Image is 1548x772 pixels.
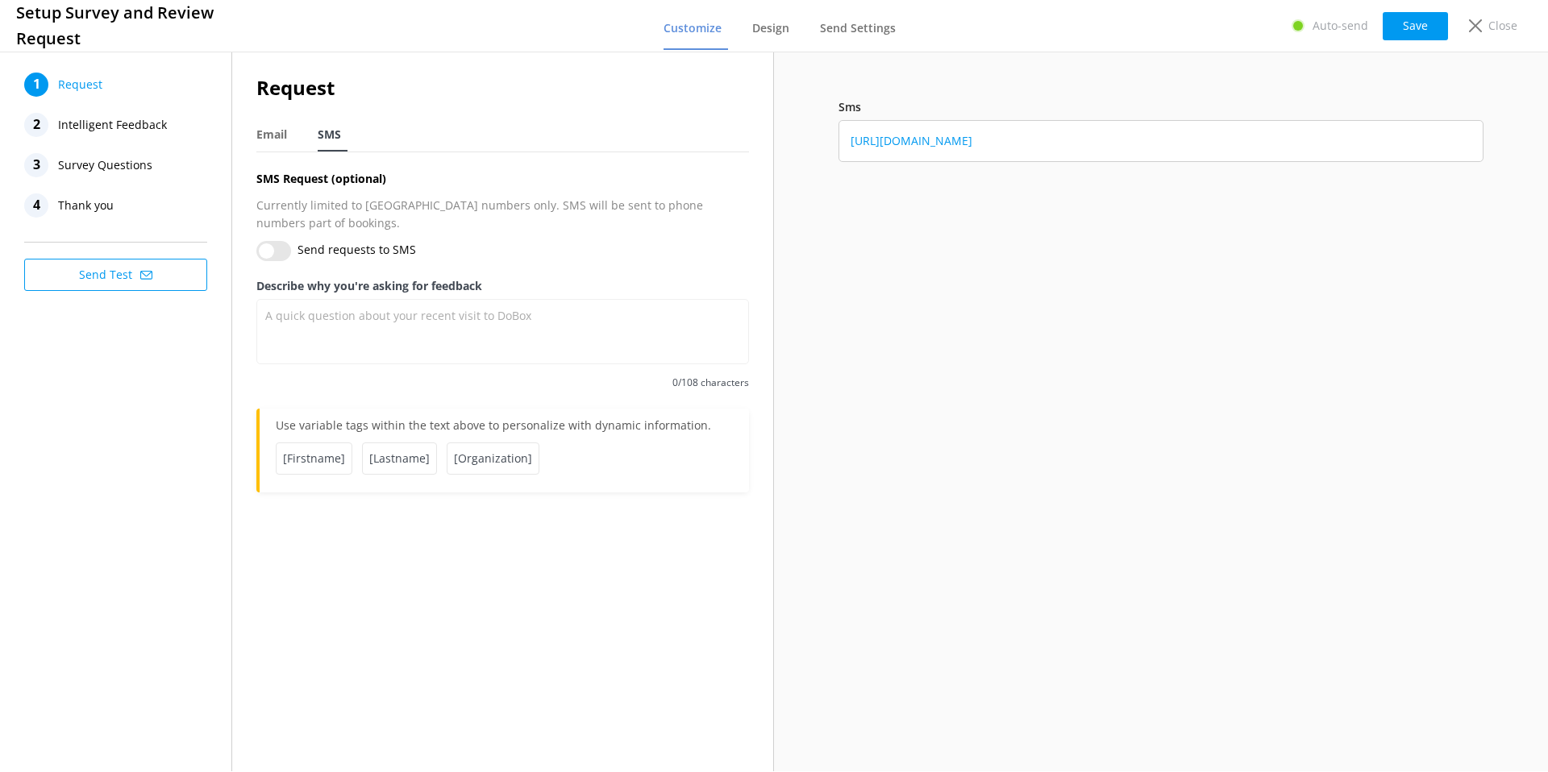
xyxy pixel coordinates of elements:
[276,442,352,475] span: [Firstname]
[256,127,287,143] span: Email
[256,375,749,390] span: 0/108 characters
[1313,17,1368,35] p: Auto-send
[256,73,749,103] h2: Request
[58,113,167,137] span: Intelligent Feedback
[58,153,152,177] span: Survey Questions
[24,113,48,137] div: 2
[318,127,341,143] span: SMS
[752,20,789,36] span: Design
[256,197,749,233] p: Currently limited to [GEOGRAPHIC_DATA] numbers only. SMS will be sent to phone numbers part of bo...
[851,133,972,148] a: [URL][DOMAIN_NAME]
[298,241,416,259] label: Send requests to SMS
[447,442,539,475] span: [Organization]
[24,259,207,291] button: Send Test
[24,193,48,218] div: 4
[664,20,722,36] span: Customize
[1383,12,1448,40] button: Save
[24,73,48,97] div: 1
[362,442,437,475] span: [Lastname]
[820,20,896,36] span: Send Settings
[256,170,749,188] h4: SMS Request (optional)
[838,99,861,114] label: Sms
[24,153,48,177] div: 3
[58,193,114,218] span: Thank you
[276,417,733,442] p: Use variable tags within the text above to personalize with dynamic information.
[256,277,749,295] label: Describe why you're asking for feedback
[58,73,102,97] span: Request
[1488,17,1517,35] p: Close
